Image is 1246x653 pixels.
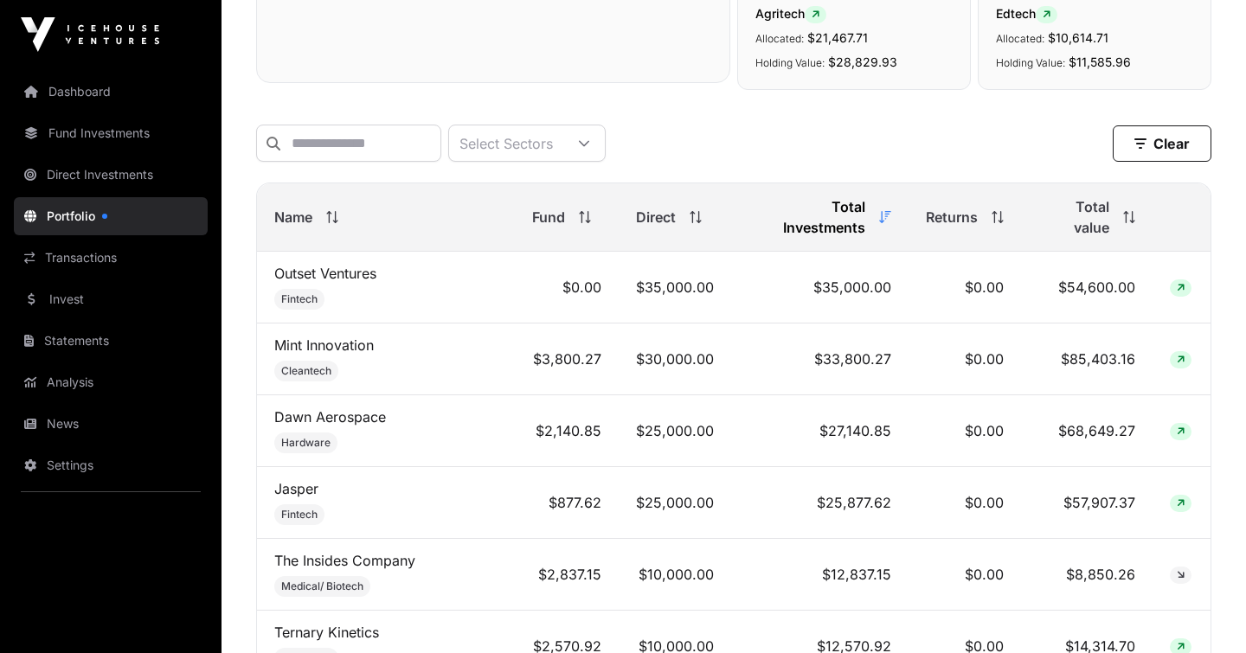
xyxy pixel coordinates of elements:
a: Dashboard [14,73,208,111]
a: Analysis [14,363,208,401]
td: $0.00 [909,252,1021,323]
a: Outset Ventures [274,265,376,282]
span: Total value [1038,196,1109,238]
td: $85,403.16 [1021,323,1153,395]
span: Medical/ Biotech [281,579,363,593]
span: Agritech [755,6,826,21]
span: Cleantech [281,364,331,378]
a: Transactions [14,239,208,277]
span: Edtech [996,6,1057,21]
td: $68,649.27 [1021,395,1153,467]
td: $0.00 [909,539,1021,611]
td: $0.00 [515,252,619,323]
span: $21,467.71 [807,30,868,45]
span: Allocated: [755,32,804,45]
td: $25,000.00 [619,467,731,539]
td: $2,140.85 [515,395,619,467]
td: $33,800.27 [731,323,909,395]
td: $0.00 [909,467,1021,539]
span: Holding Value: [996,56,1065,69]
td: $25,877.62 [731,467,909,539]
iframe: Chat Widget [1159,570,1246,653]
td: $27,140.85 [731,395,909,467]
td: $877.62 [515,467,619,539]
span: Allocated: [996,32,1044,45]
button: Clear [1113,125,1211,162]
span: Fintech [281,508,318,522]
a: Direct Investments [14,156,208,194]
a: Mint Innovation [274,336,374,354]
a: Dawn Aerospace [274,408,386,426]
span: Fintech [281,292,318,306]
span: Total Investments [748,196,865,238]
span: Holding Value: [755,56,825,69]
span: Fund [532,207,565,227]
span: $28,829.93 [828,54,897,69]
a: News [14,405,208,443]
a: Ternary Kinetics [274,624,379,641]
td: $0.00 [909,323,1021,395]
td: $3,800.27 [515,323,619,395]
a: Jasper [274,480,318,497]
td: $12,837.15 [731,539,909,611]
td: $54,600.00 [1021,252,1153,323]
a: Portfolio [14,197,208,235]
a: Fund Investments [14,114,208,152]
span: $11,585.96 [1069,54,1131,69]
img: Icehouse Ventures Logo [21,17,159,52]
a: Invest [14,280,208,318]
span: Direct [636,207,676,227]
div: Select Sectors [449,125,563,161]
a: Statements [14,322,208,360]
td: $0.00 [909,395,1021,467]
a: The Insides Company [274,552,415,569]
td: $8,850.26 [1021,539,1153,611]
td: $57,907.37 [1021,467,1153,539]
td: $2,837.15 [515,539,619,611]
span: Returns [926,207,978,227]
td: $35,000.00 [731,252,909,323]
td: $25,000.00 [619,395,731,467]
span: Hardware [281,436,331,450]
td: $30,000.00 [619,323,731,395]
span: $10,614.71 [1048,30,1108,45]
td: $35,000.00 [619,252,731,323]
td: $10,000.00 [619,539,731,611]
a: Settings [14,446,208,484]
span: Name [274,207,312,227]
